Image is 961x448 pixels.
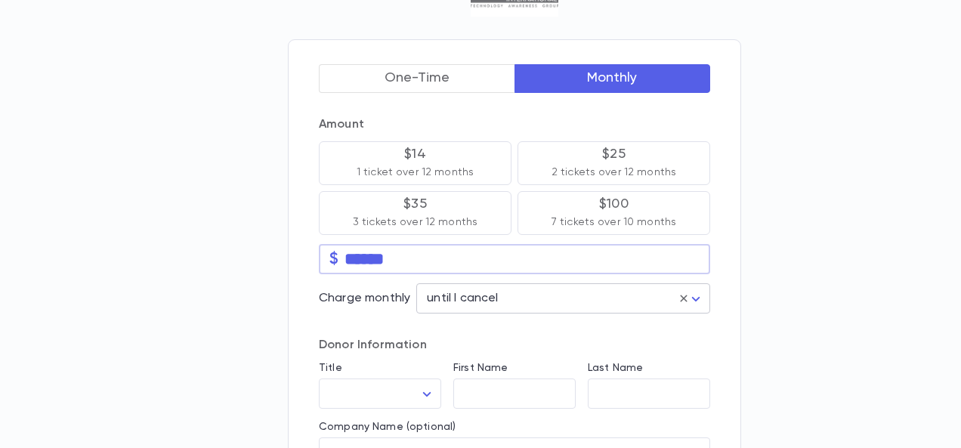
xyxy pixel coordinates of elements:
[514,64,711,93] button: Monthly
[319,338,710,353] p: Donor Information
[602,147,626,162] p: $25
[319,191,511,235] button: $353 tickets over 12 months
[319,421,456,433] label: Company Name (optional)
[552,215,676,230] p: 7 tickets over 10 months
[319,291,410,306] p: Charge monthly
[404,147,426,162] p: $14
[319,141,511,185] button: $141 ticket over 12 months
[319,64,515,93] button: One-Time
[319,117,710,132] p: Amount
[599,196,629,212] p: $100
[403,196,427,212] p: $35
[588,362,643,374] label: Last Name
[427,292,498,304] span: until I cancel
[319,379,441,409] div: ​
[518,191,710,235] button: $1007 tickets over 10 months
[518,141,710,185] button: $252 tickets over 12 months
[357,165,474,180] p: 1 ticket over 12 months
[552,165,676,180] p: 2 tickets over 12 months
[353,215,477,230] p: 3 tickets over 12 months
[416,284,710,314] div: until I cancel
[329,252,338,267] p: $
[453,362,508,374] label: First Name
[319,362,342,374] label: Title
